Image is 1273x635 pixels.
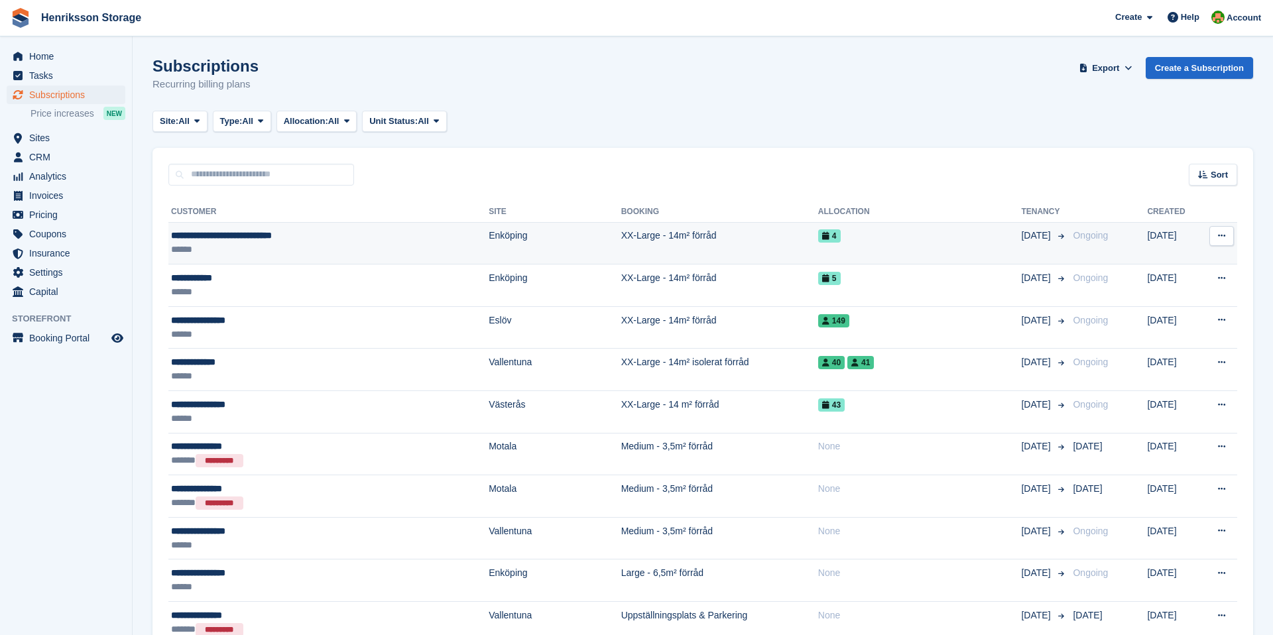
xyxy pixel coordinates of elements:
a: menu [7,205,125,224]
span: Ongoing [1073,567,1108,578]
span: Site: [160,115,178,128]
td: [DATE] [1147,475,1199,518]
th: Allocation [818,202,1022,223]
span: Home [29,47,109,66]
span: 149 [818,314,849,327]
span: 5 [818,272,841,285]
td: XX-Large - 14m² förråd [621,222,818,264]
td: Enköping [489,559,621,602]
span: [DATE] [1021,229,1053,243]
span: [DATE] [1021,271,1053,285]
a: Price increases NEW [30,106,125,121]
td: XX-Large - 14m² förråd [621,264,818,307]
span: Unit Status: [369,115,418,128]
span: [DATE] [1021,482,1053,496]
span: [DATE] [1073,441,1102,451]
span: Pricing [29,205,109,224]
span: 4 [818,229,841,243]
th: Tenancy [1021,202,1067,223]
td: Motala [489,433,621,475]
span: All [178,115,190,128]
span: Allocation: [284,115,328,128]
td: [DATE] [1147,349,1199,391]
a: Henriksson Storage [36,7,147,29]
span: Price increases [30,107,94,120]
a: menu [7,263,125,282]
span: 43 [818,398,845,412]
a: Create a Subscription [1146,57,1253,79]
button: Allocation: All [276,111,357,133]
td: [DATE] [1147,306,1199,349]
td: Motala [489,475,621,518]
th: Site [489,202,621,223]
span: Export [1092,62,1119,75]
span: 41 [847,356,874,369]
td: [DATE] [1147,517,1199,559]
td: [DATE] [1147,264,1199,307]
span: Sites [29,129,109,147]
span: [DATE] [1021,608,1053,622]
span: CRM [29,148,109,166]
span: Coupons [29,225,109,243]
span: Create [1115,11,1142,24]
h1: Subscriptions [152,57,259,75]
span: [DATE] [1021,355,1053,369]
span: Ongoing [1073,357,1108,367]
td: [DATE] [1147,222,1199,264]
td: XX-Large - 14m² förråd [621,306,818,349]
span: 40 [818,356,845,369]
span: [DATE] [1021,398,1053,412]
td: XX-Large - 14m² isolerat förråd [621,349,818,391]
td: Vallentuna [489,349,621,391]
button: Export [1077,57,1135,79]
td: Medium - 3,5m² förråd [621,433,818,475]
span: [DATE] [1021,439,1053,453]
img: Mikael Holmström [1211,11,1225,24]
span: [DATE] [1021,524,1053,538]
span: Account [1227,11,1261,25]
td: Enköping [489,264,621,307]
span: All [328,115,339,128]
a: menu [7,225,125,243]
th: Created [1147,202,1199,223]
button: Unit Status: All [362,111,446,133]
td: XX-Large - 14 m² förråd [621,391,818,433]
span: Invoices [29,186,109,205]
span: Help [1181,11,1199,24]
a: Preview store [109,330,125,346]
td: Large - 6,5m² förråd [621,559,818,602]
a: menu [7,47,125,66]
div: None [818,608,1022,622]
a: menu [7,282,125,301]
span: Settings [29,263,109,282]
span: Sort [1211,168,1228,182]
span: [DATE] [1021,314,1053,327]
td: Enköping [489,222,621,264]
a: menu [7,86,125,104]
a: menu [7,66,125,85]
span: All [418,115,429,128]
div: None [818,439,1022,453]
span: Booking Portal [29,329,109,347]
span: [DATE] [1073,610,1102,620]
span: Capital [29,282,109,301]
a: menu [7,167,125,186]
span: Ongoing [1073,526,1108,536]
span: Tasks [29,66,109,85]
span: [DATE] [1021,566,1053,580]
a: menu [7,244,125,262]
td: [DATE] [1147,559,1199,602]
td: Medium - 3,5m² förråd [621,475,818,518]
button: Site: All [152,111,208,133]
a: menu [7,186,125,205]
span: Type: [220,115,243,128]
td: [DATE] [1147,391,1199,433]
a: menu [7,129,125,147]
span: All [242,115,253,128]
td: [DATE] [1147,433,1199,475]
button: Type: All [213,111,271,133]
a: menu [7,329,125,347]
span: Insurance [29,244,109,262]
div: NEW [103,107,125,120]
span: Ongoing [1073,315,1108,325]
